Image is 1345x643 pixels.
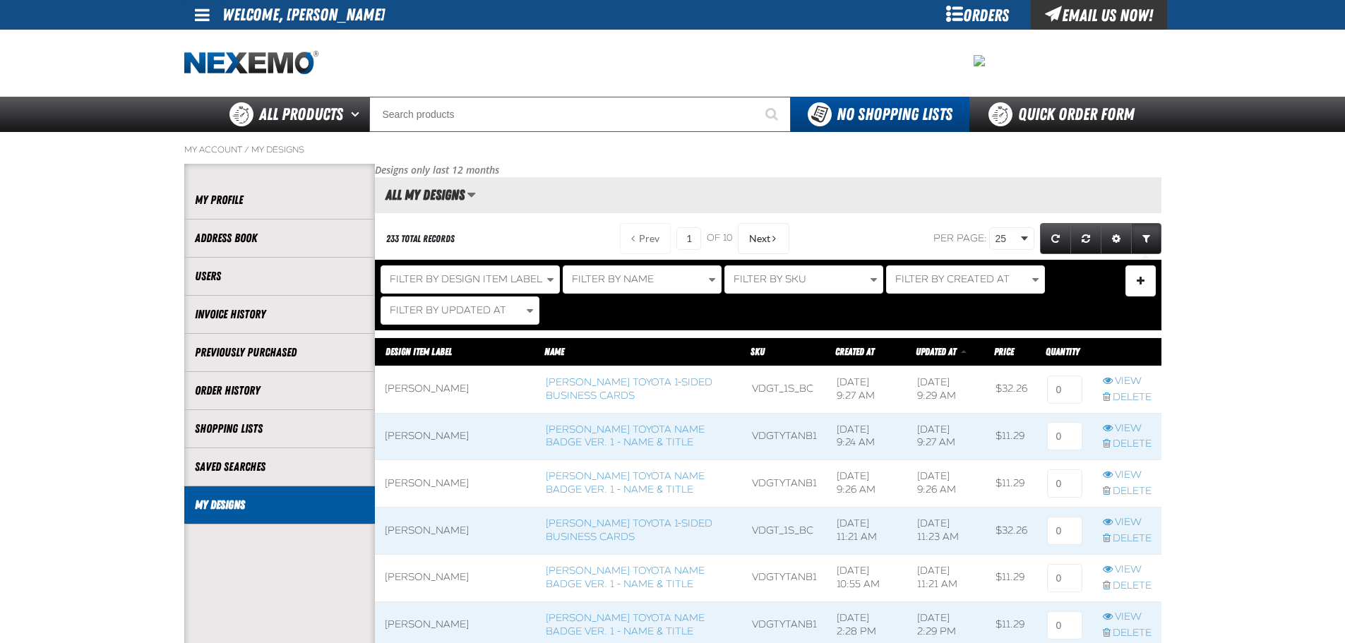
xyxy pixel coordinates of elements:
[195,497,364,513] a: My Designs
[1101,223,1132,254] a: Expand or Collapse Grid Settings
[1103,485,1152,498] a: Delete row action
[895,273,1010,285] span: Filter By Created At
[1137,281,1144,284] span: Manage Filters
[1131,223,1161,254] a: Expand or Collapse Grid Filters
[375,554,536,601] td: [PERSON_NAME]
[381,296,539,325] button: Filter By Updated At
[751,346,765,357] a: SKU
[375,413,536,460] td: [PERSON_NAME]
[742,413,827,460] td: VDGTYTANB1
[676,227,701,250] input: Current page number
[381,265,560,294] button: Filter By Design Item Label
[1103,579,1152,593] a: Delete row action
[184,144,242,155] a: My Account
[1103,516,1152,529] a: View row action
[1047,375,1082,404] input: 0
[724,265,883,294] button: Filter By SKU
[546,376,712,402] a: [PERSON_NAME] Toyota 1-sided Business Cards
[974,55,985,66] img: 2478c7e4e0811ca5ea97a8c95d68d55a.jpeg
[1046,346,1080,357] span: Quantity
[1103,611,1152,624] a: View row action
[835,346,874,357] a: Created At
[1047,469,1082,498] input: 0
[1125,265,1156,296] button: Expand or Collapse Filter Management drop-down
[742,460,827,507] td: VDGTYTANB1
[1047,611,1082,639] input: 0
[907,413,986,460] td: [DATE] 9:27 AM
[986,507,1037,555] td: $32.26
[791,97,969,132] button: You do not have available Shopping Lists. Open to Create a New List
[742,366,827,413] td: VDGT_1S_BC
[996,232,1018,246] span: 25
[986,366,1037,413] td: $32.26
[251,144,304,155] a: My Designs
[986,554,1037,601] td: $11.29
[195,459,364,475] a: Saved Searches
[1103,532,1152,546] a: Delete row action
[195,383,364,399] a: Order History
[1103,563,1152,577] a: View row action
[827,507,907,555] td: [DATE] 11:21 AM
[1070,223,1101,254] a: Reset grid action
[1047,517,1082,545] input: 0
[1103,469,1152,482] a: View row action
[546,423,705,449] a: [PERSON_NAME] Toyota Name Badge Ver. 1 - Name & Title
[544,346,564,357] a: Name
[827,460,907,507] td: [DATE] 9:26 AM
[546,565,705,590] a: [PERSON_NAME] Toyota Name Badge Ver. 1 - Name & Title
[738,223,789,254] button: Next Page
[467,183,476,207] button: Manage grid views. Current view is All My Designs
[375,366,536,413] td: [PERSON_NAME]
[742,554,827,601] td: VDGTYTANB1
[994,346,1014,357] span: Price
[1047,564,1082,592] input: 0
[375,460,536,507] td: [PERSON_NAME]
[734,273,806,285] span: Filter By SKU
[1040,223,1071,254] a: Refresh grid action
[749,233,770,244] span: Next Page
[184,144,1161,155] nav: Breadcrumbs
[886,265,1045,294] button: Filter By Created At
[546,517,712,543] a: [PERSON_NAME] Toyota 1-sided Business Cards
[195,192,364,208] a: My Profile
[986,413,1037,460] td: $11.29
[907,554,986,601] td: [DATE] 11:21 AM
[1103,375,1152,388] a: View row action
[837,104,952,124] span: No Shopping Lists
[546,470,705,495] a: [PERSON_NAME] Toyota Name Badge Ver. 1 - Name & Title
[195,421,364,437] a: Shopping Lists
[184,51,318,76] a: Home
[572,273,654,285] span: Filter By Name
[827,554,907,601] td: [DATE] 10:55 AM
[244,144,249,155] span: /
[907,366,986,413] td: [DATE] 9:29 AM
[742,507,827,555] td: VDGT_1S_BC
[375,507,536,555] td: [PERSON_NAME]
[184,51,318,76] img: Nexemo logo
[916,346,958,357] a: Updated At
[969,97,1161,132] a: Quick Order Form
[546,612,705,637] a: [PERSON_NAME] Toyota Name Badge Ver. 1 - Name & Title
[1047,422,1082,450] input: 0
[1093,337,1161,366] th: Row actions
[563,265,722,294] button: Filter By Name
[827,413,907,460] td: [DATE] 9:24 AM
[1103,627,1152,640] a: Delete row action
[390,304,506,316] span: Filter By Updated At
[755,97,791,132] button: Start Searching
[986,460,1037,507] td: $11.29
[907,507,986,555] td: [DATE] 11:23 AM
[916,346,956,357] span: Updated At
[933,232,987,244] span: Per page:
[1103,391,1152,404] a: Delete row action
[390,273,542,285] span: Filter By Design Item Label
[907,460,986,507] td: [DATE] 9:26 AM
[375,187,465,203] h2: All My Designs
[195,344,364,361] a: Previously Purchased
[346,97,369,132] button: Open All Products pages
[1103,422,1152,435] a: View row action
[385,346,452,357] a: Design Item Label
